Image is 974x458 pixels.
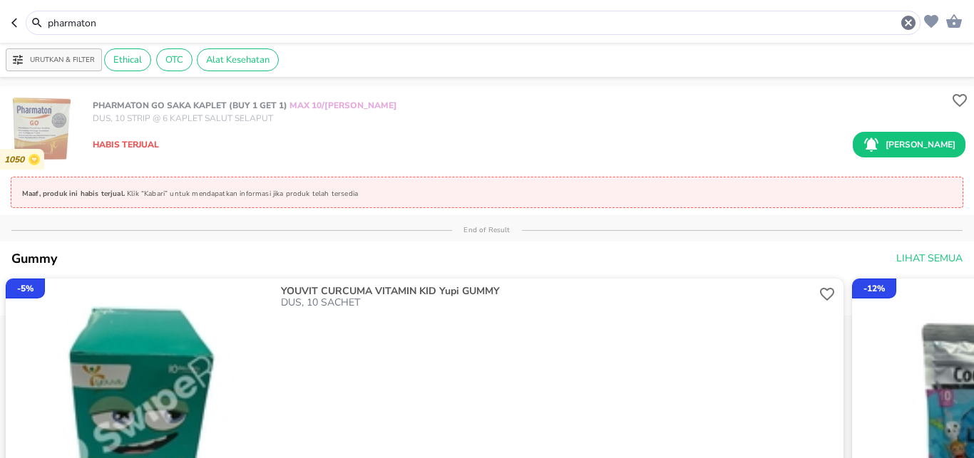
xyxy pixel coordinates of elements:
[93,99,397,112] p: PHARMATON GO Saka KAPLET (BUY 1 GET 1)
[156,48,193,71] div: OTC
[287,100,397,111] span: MAX 10/[PERSON_NAME]
[157,53,192,66] span: OTC
[4,155,29,165] p: 1050
[452,225,521,235] p: End of Result
[863,282,885,295] p: - 12 %
[30,55,95,66] p: Urutkan & Filter
[891,246,965,272] button: Lihat Semua
[896,250,963,268] span: Lihat Semua
[17,282,34,295] p: - 5 %
[93,138,159,151] p: Habis terjual
[6,48,102,71] button: Urutkan & Filter
[105,53,150,66] span: Ethical
[197,48,279,71] div: Alat Kesehatan
[93,112,397,125] p: DUS, 10 STRIP @ 6 KAPLET SALUT SELAPUT
[22,189,127,199] p: Maaf, produk ini habis terjual.
[281,297,816,308] p: DUS, 10 SACHET
[198,53,278,66] span: Alat Kesehatan
[281,286,814,297] p: YOUVIT CURCUMA VITAMIN KID Yupi GUMMY
[853,132,965,157] button: [PERSON_NAME]
[46,16,900,31] input: Cari 4000+ produk di sini
[886,138,955,151] p: [PERSON_NAME]
[127,189,358,199] p: Klik “Kabari” untuk mendapatkan informasi jika produk telah tersedia
[104,48,151,71] div: Ethical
